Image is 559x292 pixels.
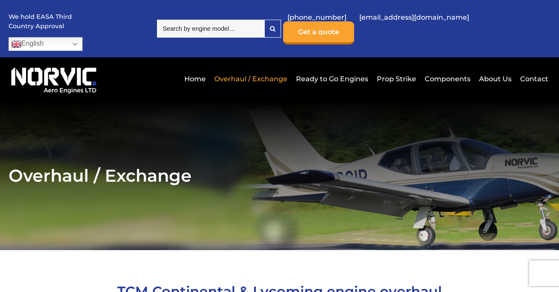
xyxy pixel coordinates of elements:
[157,20,264,38] input: Search by engine model…
[9,12,73,31] p: We hold EASA Third Country Approval
[283,21,354,44] a: Get a quote
[9,165,551,186] h2: Overhaul / Exchange
[375,68,418,89] a: Prop Strike
[9,64,99,94] img: Norvic Aero Engines logo
[518,68,548,89] a: Contact
[212,68,290,89] a: Overhaul / Exchange
[423,68,473,89] a: Components
[294,68,370,89] a: Ready to Go Engines
[9,37,83,51] a: English
[477,68,514,89] a: About Us
[11,39,21,49] img: en
[182,68,208,89] a: Home
[283,7,351,28] a: [PHONE_NUMBER]
[355,7,473,28] a: [EMAIL_ADDRESS][DOMAIN_NAME]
